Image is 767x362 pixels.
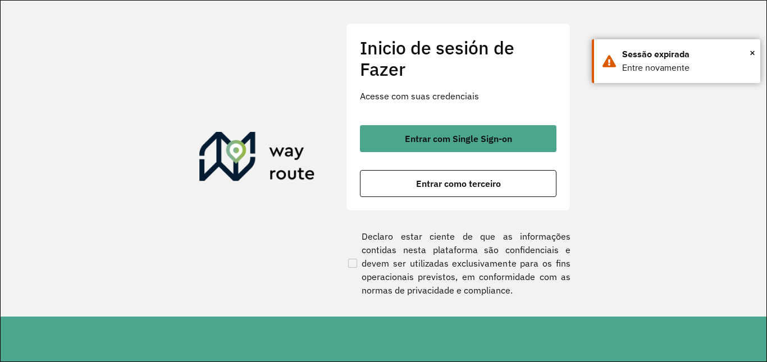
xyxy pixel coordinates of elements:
img: Roteirizador AmbevTech [199,132,315,186]
div: Entre novamente [622,61,752,75]
h2: Inicio de sesión de Fazer [360,37,556,80]
button: botón [360,170,556,197]
font: Sessão expirada [622,49,690,59]
div: Sessão expirada [622,48,752,61]
button: botón [360,125,556,152]
button: Close [750,44,755,61]
font: Declaro estar ciente de que as informações contidas nesta plataforma são confidenciais e devem se... [362,230,570,297]
span: × [750,44,755,61]
font: Entrar com Single Sign-on [405,133,512,144]
p: Acesse com suas credenciais [360,89,556,103]
font: Entrar como terceiro [416,178,501,189]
